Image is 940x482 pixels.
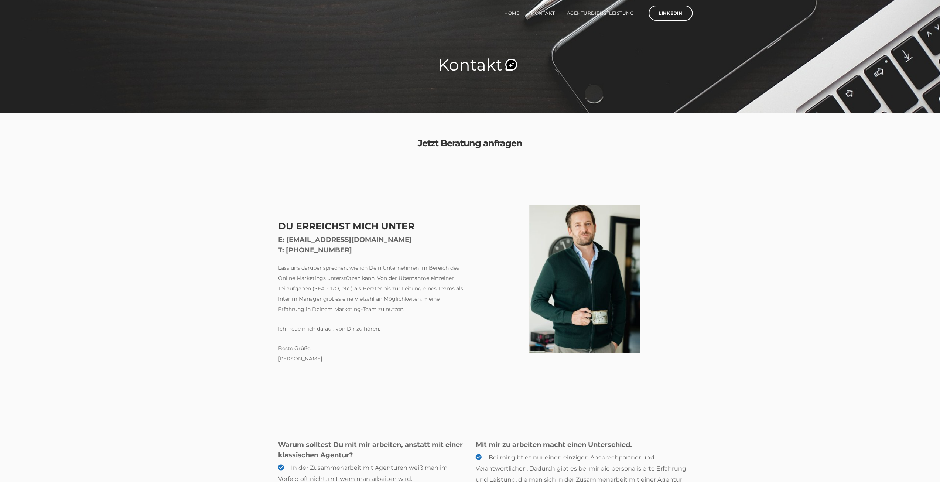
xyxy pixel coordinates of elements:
h4: Lass uns darüber sprechen, wie ich Dein Unternehmen im Bereich des Online Marketings unterstützen... [278,263,465,364]
p: Beste Grüße, [PERSON_NAME] [278,343,465,364]
h4: Warum solltest Du mit mir arbeiten, anstatt mit einer klassischen Agentur? [278,440,465,460]
a: LinkedIn [649,6,692,21]
h4: Mit mir zu arbeiten macht einen Unterschied. [476,440,694,450]
p: Ich freue mich darauf, von Dir zu hören. [278,324,465,334]
img: 4 [529,205,640,353]
h1: Kontakt [6,55,934,74]
h3: Du erreichst mich unter [278,207,465,231]
h2: Jetzt Beratung anfragen [6,135,934,151]
h4: E: [EMAIL_ADDRESS][DOMAIN_NAME] T: [PHONE_NUMBER] [278,235,465,255]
